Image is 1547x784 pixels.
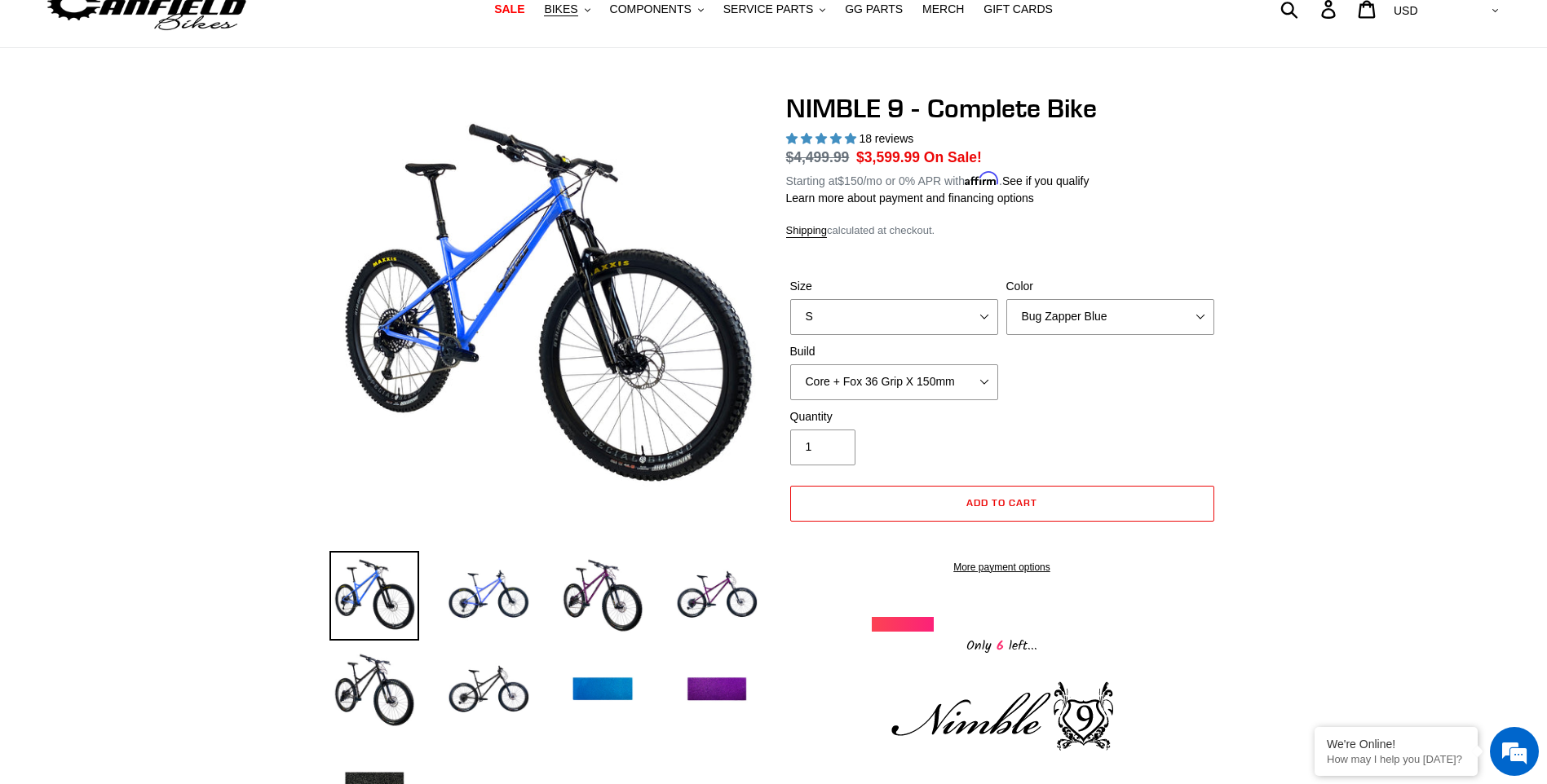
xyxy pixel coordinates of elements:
[329,551,419,641] img: Load image into Gallery viewer, NIMBLE 9 - Complete Bike
[786,149,850,165] s: $4,499.99
[790,560,1214,575] a: More payment options
[95,205,225,370] span: We're online!
[672,645,762,735] img: Load image into Gallery viewer, NIMBLE 9 - Complete Bike
[966,496,1037,509] span: Add to cart
[790,408,998,425] label: Quantity
[558,645,648,735] img: Load image into Gallery viewer, NIMBLE 9 - Complete Bike
[856,149,920,165] span: $3,599.99
[610,2,692,16] span: COMPONENTS
[786,224,828,238] a: Shipping
[544,2,577,16] span: BIKES
[444,551,533,641] img: Load image into Gallery viewer, NIMBLE 9 - Complete Bike
[790,486,1214,522] button: Add to cart
[494,2,524,16] span: SALE
[8,445,311,502] textarea: Type your message and hit 'Enter'
[924,147,982,168] span: On Sale!
[965,172,999,186] span: Affirm
[786,93,1218,124] h1: NIMBLE 9 - Complete Bike
[18,90,42,114] div: Navigation go back
[872,632,1133,657] div: Only left...
[444,645,533,735] img: Load image into Gallery viewer, NIMBLE 9 - Complete Bike
[1002,174,1090,187] a: See if you qualify - Learn more about Affirm Financing (opens in modal)
[329,645,419,735] img: Load image into Gallery viewer, NIMBLE 9 - Complete Bike
[838,174,863,187] span: $150
[723,2,813,16] span: SERVICE PARTS
[786,222,1218,239] div: calculated at checkout.
[790,278,998,295] label: Size
[786,132,860,145] span: 4.89 stars
[1327,753,1465,765] p: How may I help you today?
[52,81,93,122] img: d_696896380_company_1647369064580_696896380
[786,169,1090,190] p: Starting at /mo or 0% APR with .
[786,192,1034,205] a: Learn more about payment and financing options
[992,636,1009,656] span: 6
[1006,278,1214,295] label: Color
[983,2,1053,16] span: GIFT CARDS
[1327,738,1465,751] div: We're Online!
[845,2,903,16] span: GG PARTS
[267,8,307,47] div: Minimize live chat window
[859,132,913,145] span: 18 reviews
[558,551,648,641] img: Load image into Gallery viewer, NIMBLE 9 - Complete Bike
[109,91,298,112] div: Chat with us now
[922,2,964,16] span: MERCH
[672,551,762,641] img: Load image into Gallery viewer, NIMBLE 9 - Complete Bike
[790,343,998,360] label: Build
